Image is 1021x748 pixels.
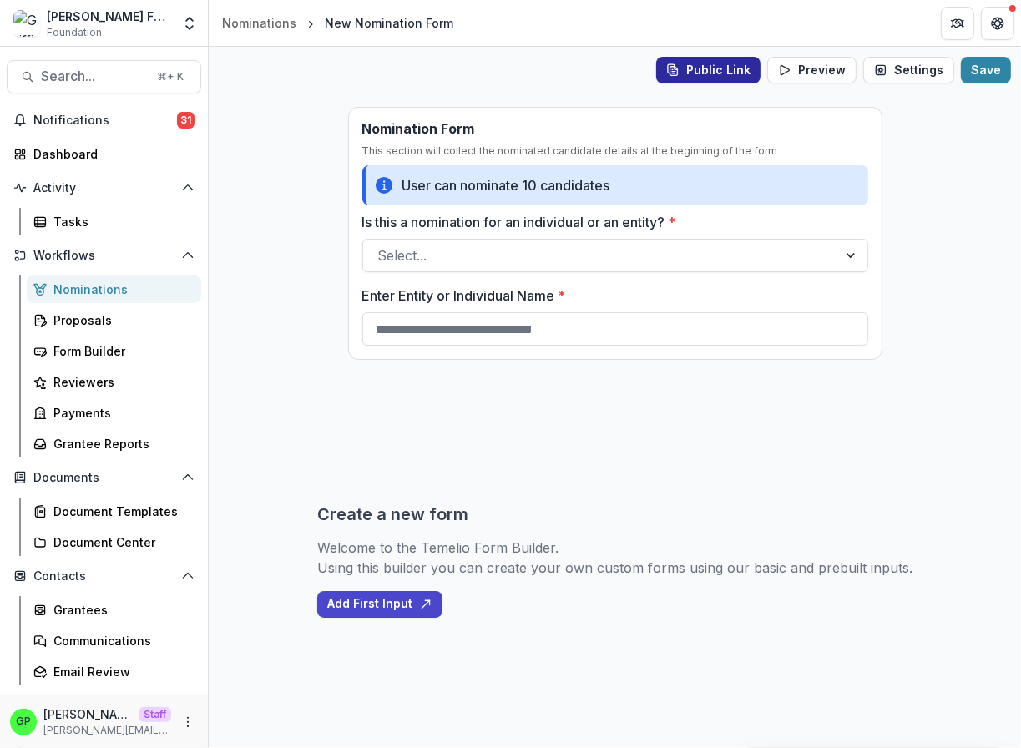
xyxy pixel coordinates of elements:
div: Document Center [53,533,188,551]
p: [PERSON_NAME] [43,705,132,723]
div: Form Builder [53,342,188,360]
span: Notifications [33,114,177,128]
button: Open Activity [7,174,201,201]
span: 31 [177,112,195,129]
div: Nominations [222,14,296,32]
div: User can nominate 10 candidates [402,175,610,195]
p: Using this builder you can create your own custom forms using our basic and prebuilt inputs. [317,558,912,578]
span: Contacts [33,569,174,584]
div: Grantees [53,601,188,619]
a: Dashboard [7,140,201,168]
h3: Create a new form [317,504,468,524]
a: Grantee Reports [27,430,201,457]
div: Nominations [53,280,188,298]
a: Payments [27,399,201,427]
div: ⌘ + K [154,68,187,86]
span: Foundation [47,25,102,40]
div: Dashboard [33,145,188,163]
div: Proposals [53,311,188,329]
a: Nominations [215,11,303,35]
a: Proposals [27,306,201,334]
button: Add First Input [317,591,442,618]
div: Communications [53,632,188,649]
div: Tasks [53,213,188,230]
p: This section will collect the nominated candidate details at the beginning of the form [362,144,868,159]
span: Workflows [33,249,174,263]
div: Griffin Perry [16,716,31,727]
p: Staff [139,707,171,722]
a: Grantees [27,596,201,624]
button: Settings [863,57,954,83]
a: Tasks [27,208,201,235]
span: Activity [33,181,174,195]
div: [PERSON_NAME] Foundation [47,8,171,25]
button: Open entity switcher [178,7,201,40]
label: Enter Entity or Individual Name [362,286,858,306]
img: Griffin Foundation [13,10,40,37]
label: Is this a nomination for an individual or an entity? [362,212,858,232]
span: Search... [41,68,147,84]
button: Copy Link [656,57,761,83]
a: Nominations [27,275,201,303]
nav: breadcrumb [215,11,460,35]
a: Document Templates [27,498,201,525]
a: Reviewers [27,368,201,396]
a: Communications [27,627,201,654]
h2: Nomination Form [362,121,475,137]
button: Preview [767,57,857,83]
button: More [178,712,198,732]
button: Notifications31 [7,107,201,134]
button: Search... [7,60,201,93]
p: [PERSON_NAME][EMAIL_ADDRESS][DOMAIN_NAME] [43,723,171,738]
div: Document Templates [53,503,188,520]
button: Save [961,57,1011,83]
button: Get Help [981,7,1014,40]
div: Payments [53,404,188,422]
p: Welcome to the Temelio Form Builder. [317,538,912,558]
span: Documents [33,471,174,485]
a: Email Review [27,658,201,685]
div: Grantee Reports [53,435,188,452]
button: Open Data & Reporting [7,692,201,719]
button: Open Workflows [7,242,201,269]
button: Open Documents [7,464,201,491]
a: Form Builder [27,337,201,365]
div: New Nomination Form [325,14,453,32]
div: Reviewers [53,373,188,391]
a: Document Center [27,528,201,556]
button: Partners [941,7,974,40]
div: Email Review [53,663,188,680]
button: Open Contacts [7,563,201,589]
